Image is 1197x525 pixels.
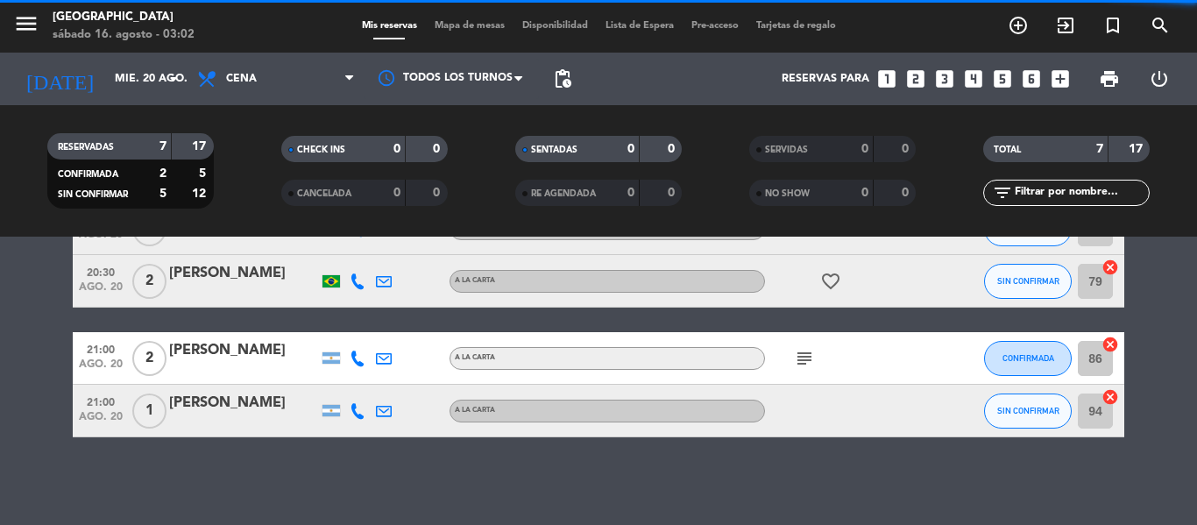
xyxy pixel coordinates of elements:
span: Lista de Espera [597,21,683,31]
i: arrow_drop_down [163,68,184,89]
span: CONFIRMADA [58,170,118,179]
i: favorite_border [820,271,841,292]
strong: 2 [159,167,166,180]
span: 2 [132,341,166,376]
strong: 0 [902,143,912,155]
span: 1 [132,394,166,429]
div: [PERSON_NAME] [169,392,318,415]
span: SENTADAS [531,145,577,154]
strong: 7 [159,140,166,153]
span: TOTAL [994,145,1021,154]
span: ago. 20 [79,358,123,379]
i: menu [13,11,39,37]
span: SIN CONFIRMAR [997,276,1059,286]
span: CHECK INS [297,145,345,154]
strong: 0 [433,143,443,155]
strong: 7 [1096,143,1103,155]
span: Reservas para [782,73,869,85]
button: SIN CONFIRMAR [984,394,1072,429]
span: RE AGENDADA [531,189,596,198]
strong: 5 [159,188,166,200]
button: SIN CONFIRMAR [984,264,1072,299]
span: 21:00 [79,391,123,411]
span: 21:00 [79,338,123,358]
strong: 5 [199,167,209,180]
div: [PERSON_NAME] [169,339,318,362]
span: Mis reservas [353,21,426,31]
i: cancel [1101,388,1119,406]
i: turned_in_not [1102,15,1123,36]
i: looks_4 [962,67,985,90]
strong: 0 [861,187,868,199]
i: subject [794,348,815,369]
i: looks_one [875,67,898,90]
span: pending_actions [552,68,573,89]
i: exit_to_app [1055,15,1076,36]
span: Cena [226,73,257,85]
span: ago. 20 [79,411,123,431]
span: ago. 20 [79,229,123,249]
strong: 0 [627,143,634,155]
input: Filtrar por nombre... [1013,183,1149,202]
i: add_box [1049,67,1072,90]
strong: 0 [668,143,678,155]
i: power_settings_new [1149,68,1170,89]
button: menu [13,11,39,43]
span: Pre-acceso [683,21,747,31]
span: RESERVADAS [58,143,114,152]
span: SIN CONFIRMAR [997,406,1059,415]
strong: 12 [192,188,209,200]
div: sábado 16. agosto - 03:02 [53,26,195,44]
span: CANCELADA [297,189,351,198]
span: SERVIDAS [765,145,808,154]
strong: 0 [902,187,912,199]
span: 2 [132,264,166,299]
span: Tarjetas de regalo [747,21,845,31]
strong: 0 [393,143,400,155]
i: search [1150,15,1171,36]
i: add_circle_outline [1008,15,1029,36]
span: CONFIRMADA [1002,353,1054,363]
strong: 17 [192,140,209,153]
strong: 0 [627,187,634,199]
span: A LA CARTA [455,354,495,361]
span: SIN CONFIRMAR [58,190,128,199]
div: [PERSON_NAME] [169,262,318,285]
i: cancel [1101,336,1119,353]
i: filter_list [992,182,1013,203]
span: A LA CARTA [455,277,495,284]
span: Mapa de mesas [426,21,514,31]
button: CONFIRMADA [984,341,1072,376]
span: ago. 20 [79,281,123,302]
strong: 0 [861,143,868,155]
i: looks_5 [991,67,1014,90]
i: [DATE] [13,60,106,98]
span: NO SHOW [765,189,810,198]
i: looks_6 [1020,67,1043,90]
div: LOG OUT [1134,53,1184,105]
span: Disponibilidad [514,21,597,31]
strong: 0 [393,187,400,199]
i: looks_two [904,67,927,90]
strong: 0 [668,187,678,199]
strong: 0 [433,187,443,199]
strong: 17 [1129,143,1146,155]
span: A LA CARTA [455,407,495,414]
div: [GEOGRAPHIC_DATA] [53,9,195,26]
i: cancel [1101,259,1119,276]
span: 20:30 [79,261,123,281]
span: print [1099,68,1120,89]
i: looks_3 [933,67,956,90]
